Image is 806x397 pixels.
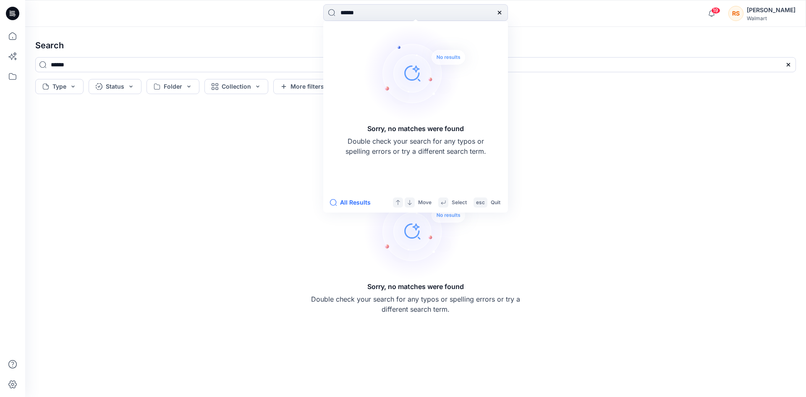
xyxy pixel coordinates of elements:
img: Sorry, no matches were found [364,181,481,281]
div: Walmart [747,15,796,21]
button: Folder [147,79,199,94]
h4: Search [29,34,803,57]
span: 19 [711,7,720,14]
button: More filters [273,79,331,94]
p: Double check your search for any typos or spelling errors or try a different search term. [311,294,521,314]
p: Quit [491,198,500,207]
button: Type [35,79,84,94]
h5: Sorry, no matches were found [367,281,464,292]
p: Move [418,198,432,207]
button: All Results [330,197,376,208]
div: RS [728,6,743,21]
h5: Sorry, no matches were found [367,124,464,134]
img: Sorry, no matches were found [364,23,481,124]
button: Collection [204,79,268,94]
button: Status [89,79,141,94]
p: Select [452,198,467,207]
div: [PERSON_NAME] [747,5,796,15]
p: Double check your search for any typos or spelling errors or try a different search term. [344,136,487,156]
p: esc [476,198,485,207]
